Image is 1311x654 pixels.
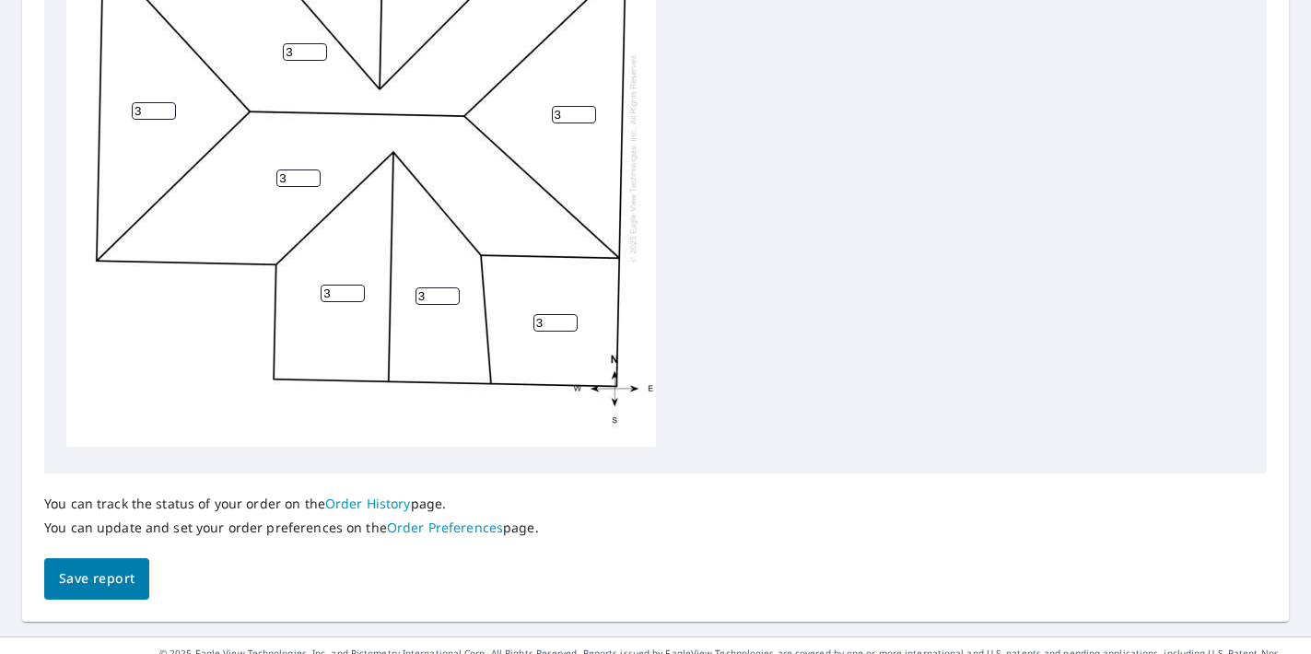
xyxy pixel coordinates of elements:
[44,520,539,536] p: You can update and set your order preferences on the page.
[59,567,135,590] span: Save report
[387,519,503,536] a: Order Preferences
[44,558,149,600] button: Save report
[325,495,411,512] a: Order History
[44,496,539,512] p: You can track the status of your order on the page.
